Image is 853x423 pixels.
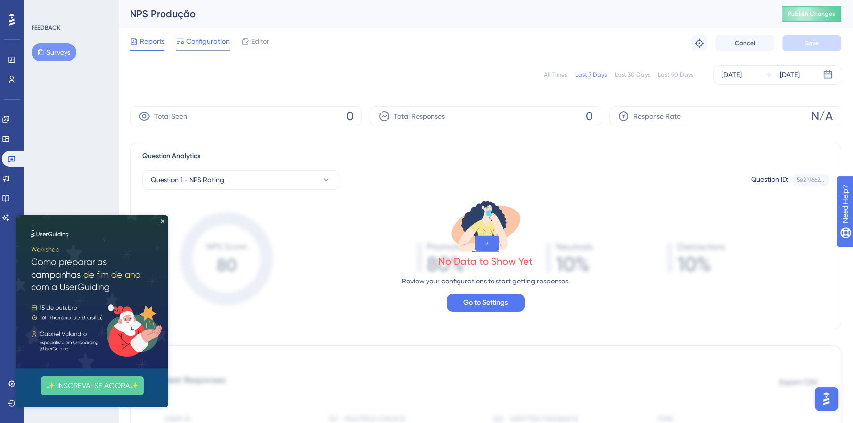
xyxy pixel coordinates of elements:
span: Reports [140,35,164,47]
span: Question Analytics [142,150,200,162]
div: NPS Produção [130,7,757,21]
button: Cancel [715,35,774,51]
span: 0 [346,108,354,124]
span: Go to Settings [463,297,508,309]
span: Editor [251,35,269,47]
button: Surveys [32,43,76,61]
div: FEEDBACK [32,24,60,32]
button: Publish Changes [782,6,841,22]
span: Need Help? [23,2,62,14]
span: Cancel [735,39,755,47]
span: Publish Changes [788,10,835,18]
button: ✨ INSCREVA-SE AGORA✨ [25,161,128,180]
div: Last 90 Days [658,71,693,79]
div: Last 30 Days [615,71,650,79]
div: All Times [544,71,567,79]
div: 5e2f9662... [797,176,824,184]
div: Question ID: [751,174,788,186]
button: Save [782,35,841,51]
span: Configuration [186,35,230,47]
iframe: UserGuiding AI Assistant Launcher [812,384,841,414]
button: Question 1 - NPS Rating [142,170,339,190]
span: Total Seen [154,110,187,122]
button: Go to Settings [447,294,525,312]
span: Save [805,39,819,47]
p: Review your configurations to start getting responses. [402,275,570,287]
div: [DATE] [780,69,800,81]
div: [DATE] [722,69,742,81]
span: Response Rate [633,110,681,122]
div: Last 7 Days [575,71,607,79]
span: N/A [811,108,833,124]
div: No Data to Show Yet [438,254,533,268]
span: Total Responses [394,110,445,122]
div: Close Preview [145,4,149,8]
span: 0 [586,108,593,124]
span: Question 1 - NPS Rating [151,174,224,186]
